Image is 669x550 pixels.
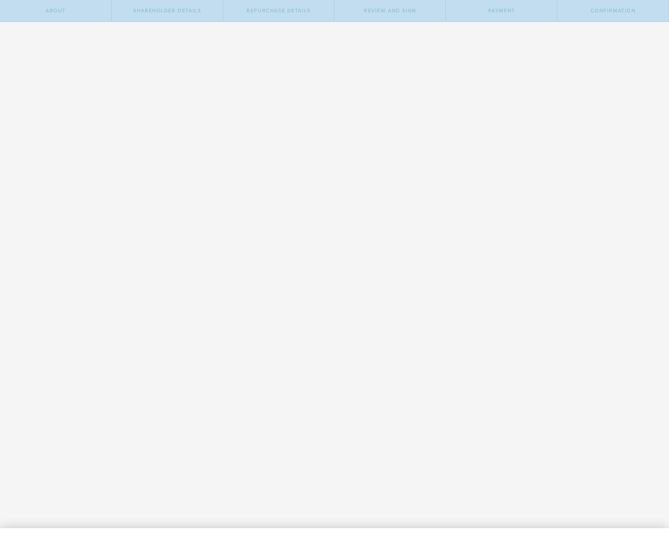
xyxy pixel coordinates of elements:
[488,8,515,14] span: Payment
[591,8,636,14] span: Confirmation
[133,8,201,14] span: Shareholder Details
[246,8,311,14] span: Repurchase Details
[364,8,416,14] span: Review and Sign
[46,8,66,14] span: About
